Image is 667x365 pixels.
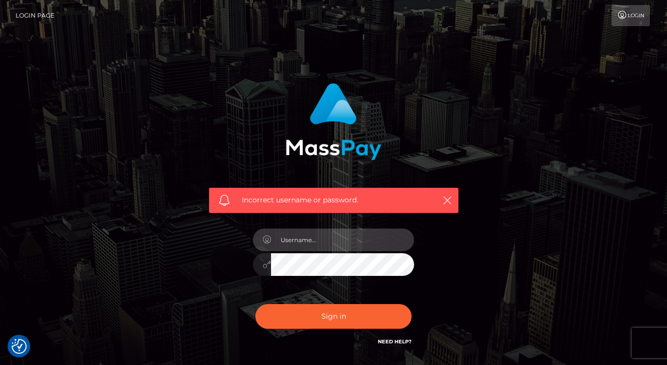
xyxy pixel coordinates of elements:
[12,339,27,354] img: Revisit consent button
[12,339,27,354] button: Consent Preferences
[378,338,412,345] a: Need Help?
[16,5,54,26] a: Login Page
[271,229,414,251] input: Username...
[255,304,412,329] button: Sign in
[242,195,426,205] span: Incorrect username or password.
[286,83,381,160] img: MassPay Login
[612,5,650,26] a: Login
